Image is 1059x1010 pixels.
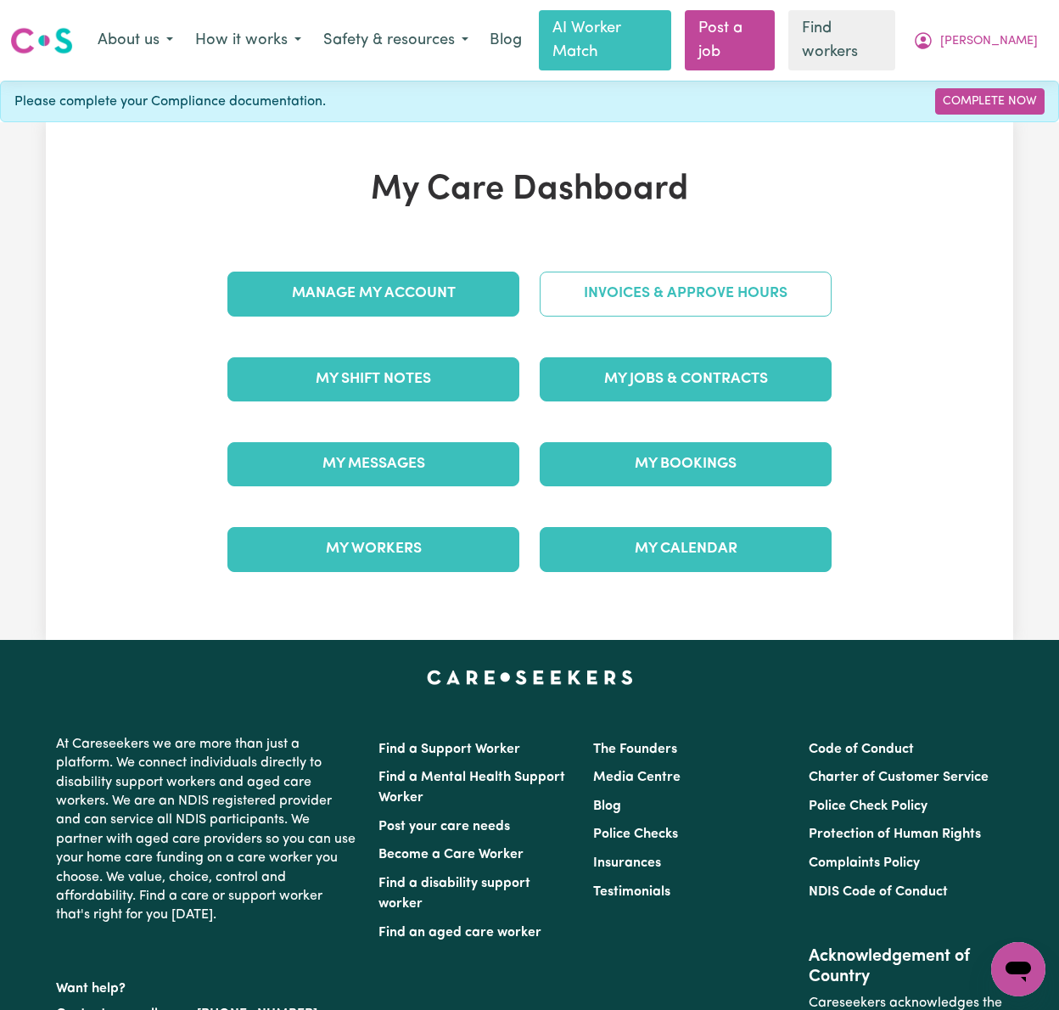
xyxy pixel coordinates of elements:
a: My Jobs & Contracts [540,357,832,401]
button: How it works [184,23,312,59]
a: Complaints Policy [809,856,920,870]
a: Careseekers home page [427,671,633,684]
span: [PERSON_NAME] [940,32,1038,51]
a: Become a Care Worker [378,848,524,861]
a: Manage My Account [227,272,519,316]
a: Careseekers logo [10,21,73,60]
a: Media Centre [593,771,681,784]
iframe: Button to launch messaging window [991,942,1045,996]
a: Police Check Policy [809,800,927,813]
a: My Workers [227,527,519,571]
a: Protection of Human Rights [809,828,981,841]
a: Post a job [685,10,775,70]
a: Charter of Customer Service [809,771,989,784]
button: Safety & resources [312,23,479,59]
a: My Messages [227,442,519,486]
img: Careseekers logo [10,25,73,56]
button: About us [87,23,184,59]
a: Find workers [788,10,895,70]
a: AI Worker Match [539,10,671,70]
a: My Calendar [540,527,832,571]
a: Blog [593,800,621,813]
a: The Founders [593,743,677,756]
a: Blog [479,22,532,59]
a: Find a disability support worker [378,877,530,911]
a: Find an aged care worker [378,926,541,940]
p: At Careseekers we are more than just a platform. We connect individuals directly to disability su... [56,728,358,932]
a: NDIS Code of Conduct [809,885,948,899]
h1: My Care Dashboard [217,170,842,210]
a: Post your care needs [378,820,510,833]
a: My Shift Notes [227,357,519,401]
a: Find a Support Worker [378,743,520,756]
a: Complete Now [935,88,1045,115]
a: Code of Conduct [809,743,914,756]
a: Find a Mental Health Support Worker [378,771,565,805]
a: Invoices & Approve Hours [540,272,832,316]
h2: Acknowledgement of Country [809,946,1003,987]
a: Police Checks [593,828,678,841]
a: My Bookings [540,442,832,486]
span: Please complete your Compliance documentation. [14,92,326,112]
a: Testimonials [593,885,670,899]
button: My Account [902,23,1049,59]
p: Want help? [56,973,358,998]
a: Insurances [593,856,661,870]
